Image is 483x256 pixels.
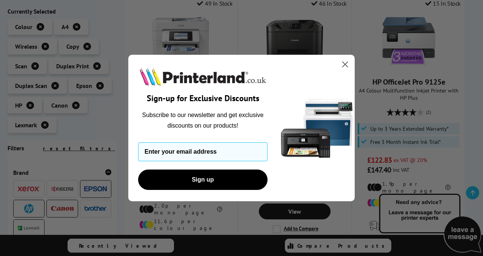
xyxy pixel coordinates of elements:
span: Subscribe to our newsletter and get exclusive discounts on our products! [142,112,264,129]
button: Sign up [138,170,268,190]
button: Close dialog [338,58,352,71]
img: 5290a21f-4df8-4860-95f4-ea1e8d0e8904.png [279,55,355,202]
img: Printerland.co.uk [138,66,268,87]
span: Sign-up for Exclusive Discounts [147,93,259,103]
input: Enter your email address [138,142,268,161]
